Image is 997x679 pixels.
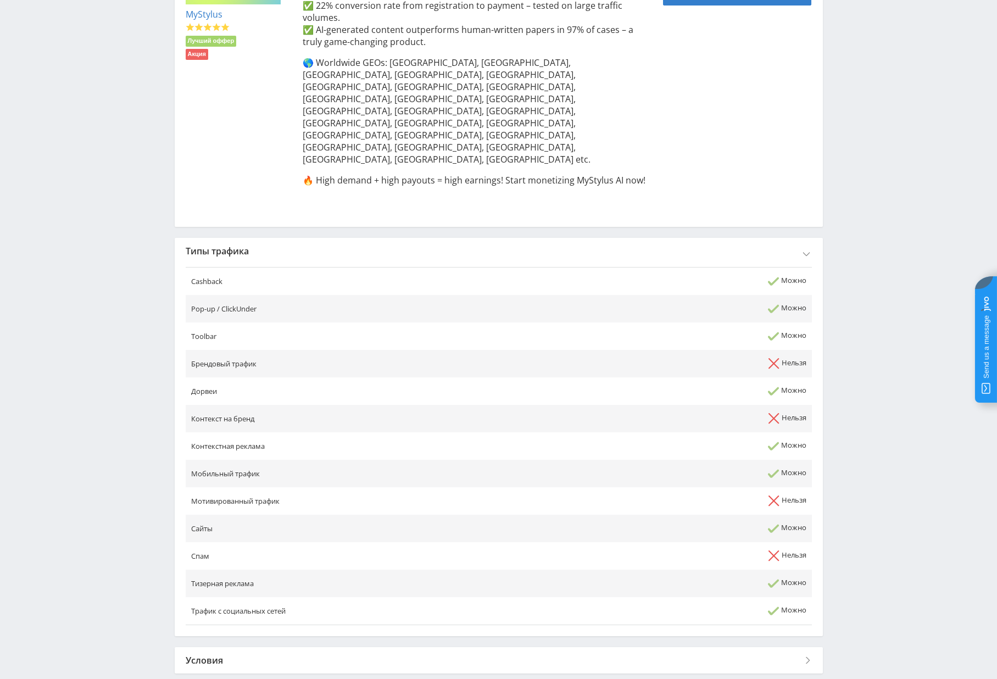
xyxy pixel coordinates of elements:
[612,295,812,322] td: Можно
[612,597,812,625] td: Можно
[186,49,208,60] li: Акция
[186,268,612,296] td: Cashback
[612,268,812,296] td: Можно
[303,174,653,186] p: 🔥 High demand + high payouts = high earnings! Start monetizing MyStylus AI now!
[186,36,237,47] li: Лучший оффер
[186,322,612,350] td: Toolbar
[186,597,612,625] td: Трафик с социальных сетей
[186,295,612,322] td: Pop-up / ClickUnder
[612,405,812,432] td: Нельзя
[175,647,823,674] div: Условия
[175,238,823,264] div: Типы трафика
[186,570,612,597] td: Тизерная реклама
[186,8,222,20] a: MyStylus
[186,515,612,542] td: Сайты
[612,432,812,460] td: Можно
[186,487,612,515] td: Мотивированный трафик
[612,487,812,515] td: Нельзя
[186,377,612,405] td: Дорвеи
[612,460,812,487] td: Можно
[186,350,612,377] td: Брендовый трафик
[186,542,612,570] td: Спам
[186,460,612,487] td: Мобильный трафик
[186,405,612,432] td: Контекст на бренд
[303,57,653,165] p: 🌎 Worldwide GEOs: [GEOGRAPHIC_DATA], [GEOGRAPHIC_DATA], [GEOGRAPHIC_DATA], [GEOGRAPHIC_DATA], [GE...
[612,322,812,350] td: Можно
[612,377,812,405] td: Можно
[612,515,812,542] td: Можно
[612,350,812,377] td: Нельзя
[612,570,812,597] td: Можно
[186,432,612,460] td: Контекстная реклама
[612,542,812,570] td: Нельзя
